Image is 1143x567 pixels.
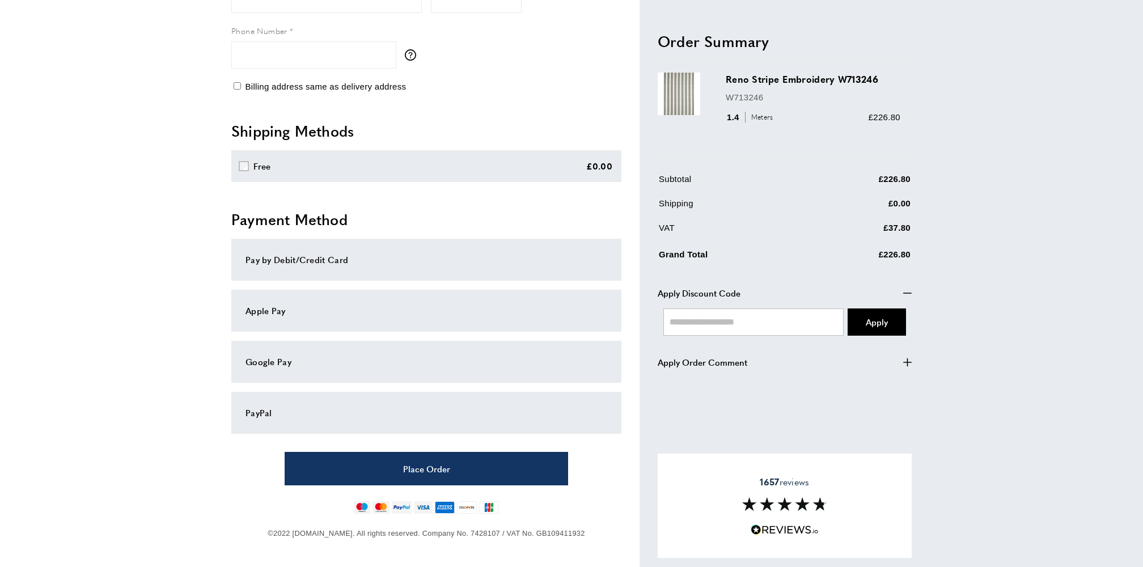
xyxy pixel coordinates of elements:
span: Meters [745,112,776,122]
div: Free [253,159,271,173]
img: visa [414,501,433,514]
span: Apply Discount Code [658,286,740,299]
div: 1.4 [726,110,777,124]
div: Google Pay [245,355,607,369]
span: Billing address same as delivery address [245,82,406,91]
td: Shipping [659,196,811,218]
h2: Shipping Methods [231,121,621,141]
p: W713246 [726,90,900,104]
button: Place Order [285,452,568,485]
span: ©2022 [DOMAIN_NAME]. All rights reserved. Company No. 7428107 / VAT No. GB109411932 [268,529,585,538]
img: discover [457,501,477,514]
h3: Reno Stripe Embroidery W713246 [726,73,900,86]
div: £0.00 [586,159,613,173]
div: PayPal [245,406,607,420]
span: Phone Number [231,25,287,36]
img: american-express [435,501,455,514]
input: Billing address same as delivery address [234,82,241,90]
img: maestro [354,501,370,514]
span: Apply Coupon [866,315,888,327]
span: Apply Order Comment [658,355,747,369]
td: VAT [659,221,811,243]
img: Reno Stripe Embroidery W713246 [658,73,700,115]
button: Apply Coupon [848,308,906,335]
span: reviews [760,476,809,488]
td: £226.80 [812,172,911,194]
strong: 1657 [760,475,779,488]
img: Reviews.io 5 stars [751,524,819,535]
h2: Order Summary [658,31,912,51]
td: £226.80 [812,245,911,269]
button: More information [405,49,422,61]
h2: Payment Method [231,209,621,230]
td: Grand Total [659,245,811,269]
img: jcb [479,501,499,514]
div: Apple Pay [245,304,607,318]
img: Reviews section [742,497,827,511]
span: £226.80 [869,112,900,121]
div: Pay by Debit/Credit Card [245,253,607,266]
td: £37.80 [812,221,911,243]
td: £0.00 [812,196,911,218]
img: paypal [392,501,412,514]
td: Subtotal [659,172,811,194]
img: mastercard [372,501,389,514]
